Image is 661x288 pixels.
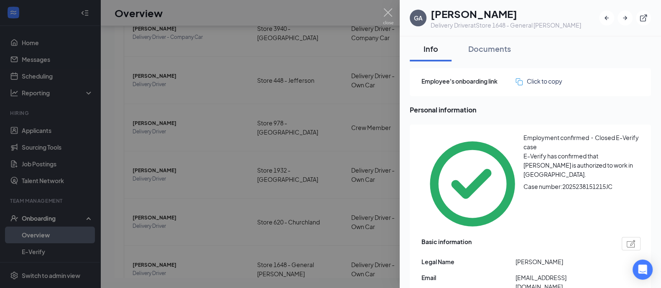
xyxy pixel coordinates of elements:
[421,257,516,266] span: Legal Name
[421,273,516,282] span: Email
[421,237,472,250] span: Basic information
[523,152,633,178] span: E-Verify has confirmed that [PERSON_NAME] is authorized to work in [GEOGRAPHIC_DATA].
[516,257,610,266] span: [PERSON_NAME]
[431,7,581,21] h1: [PERSON_NAME]
[633,260,653,280] div: Open Intercom Messenger
[516,76,562,86] button: Click to copy
[523,134,639,150] span: Employment confirmed・Closed E-Verify case
[516,78,523,85] img: click-to-copy.71757273a98fde459dfc.svg
[618,10,633,25] button: ArrowRight
[602,14,611,22] svg: ArrowLeftNew
[421,133,523,235] svg: CheckmarkCircle
[468,43,511,54] div: Documents
[418,43,443,54] div: Info
[523,182,613,191] span: Case number: 2025238151215JC
[621,14,629,22] svg: ArrowRight
[599,10,614,25] button: ArrowLeftNew
[421,76,516,86] span: Employee's onboarding link
[431,21,581,29] div: Delivery Driver at Store 1648 - General [PERSON_NAME]
[639,14,648,22] svg: ExternalLink
[410,104,651,115] span: Personal information
[636,10,651,25] button: ExternalLink
[414,14,423,22] div: GA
